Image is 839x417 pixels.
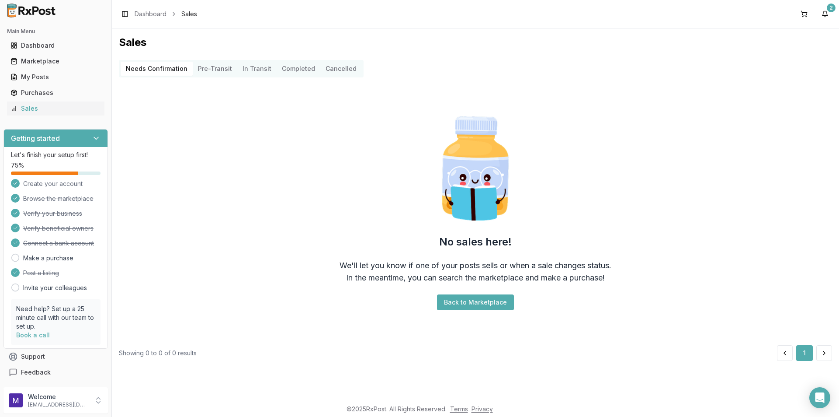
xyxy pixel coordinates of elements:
button: My Posts [3,70,108,84]
a: Invite your colleagues [23,284,87,292]
span: 75 % [11,161,24,170]
h2: Main Menu [7,28,104,35]
div: Marketplace [10,57,101,66]
button: Pre-Transit [193,62,237,76]
a: Sales [7,101,104,116]
h3: Getting started [11,133,60,144]
div: We'll let you know if one of your posts sells or when a sale changes status. [340,259,611,272]
a: Purchases [7,85,104,101]
p: Let's finish your setup first! [11,151,101,159]
img: Smart Pill Bottle [419,112,531,224]
a: Terms [450,405,468,413]
a: Dashboard [7,38,104,53]
span: Verify beneficial owners [23,224,94,233]
a: Marketplace [7,53,104,69]
p: Welcome [28,392,89,401]
h1: Sales [119,35,832,49]
button: Feedback [3,364,108,380]
div: Showing 0 to 0 of 0 results [119,349,197,357]
button: Cancelled [320,62,362,76]
a: Book a call [16,331,50,339]
nav: breadcrumb [135,10,197,18]
button: Dashboard [3,39,108,53]
img: RxPost Logo [3,4,59,18]
button: Support [3,349,108,364]
div: My Posts [10,73,101,81]
button: Needs Confirmation [121,62,193,76]
button: In Transit [237,62,277,76]
span: Feedback [21,368,51,377]
button: Marketplace [3,54,108,68]
a: Privacy [472,405,493,413]
span: Verify your business [23,209,82,218]
a: Dashboard [135,10,166,18]
div: Sales [10,104,101,113]
span: Connect a bank account [23,239,94,248]
button: Sales [3,102,108,116]
h2: No sales here! [439,235,512,249]
div: Open Intercom Messenger [809,387,830,408]
span: Create your account [23,179,83,188]
button: Completed [277,62,320,76]
button: 1 [796,345,813,361]
span: Sales [181,10,197,18]
p: [EMAIL_ADDRESS][DOMAIN_NAME] [28,401,89,408]
span: Browse the marketplace [23,194,94,203]
a: Make a purchase [23,254,73,263]
button: 2 [818,7,832,21]
span: Post a listing [23,269,59,277]
p: Need help? Set up a 25 minute call with our team to set up. [16,305,95,331]
button: Back to Marketplace [437,294,514,310]
a: My Posts [7,69,104,85]
div: 2 [827,4,836,12]
div: Purchases [10,88,101,97]
div: Dashboard [10,41,101,50]
button: Purchases [3,86,108,100]
img: User avatar [9,393,23,407]
div: In the meantime, you can search the marketplace and make a purchase! [346,272,605,284]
